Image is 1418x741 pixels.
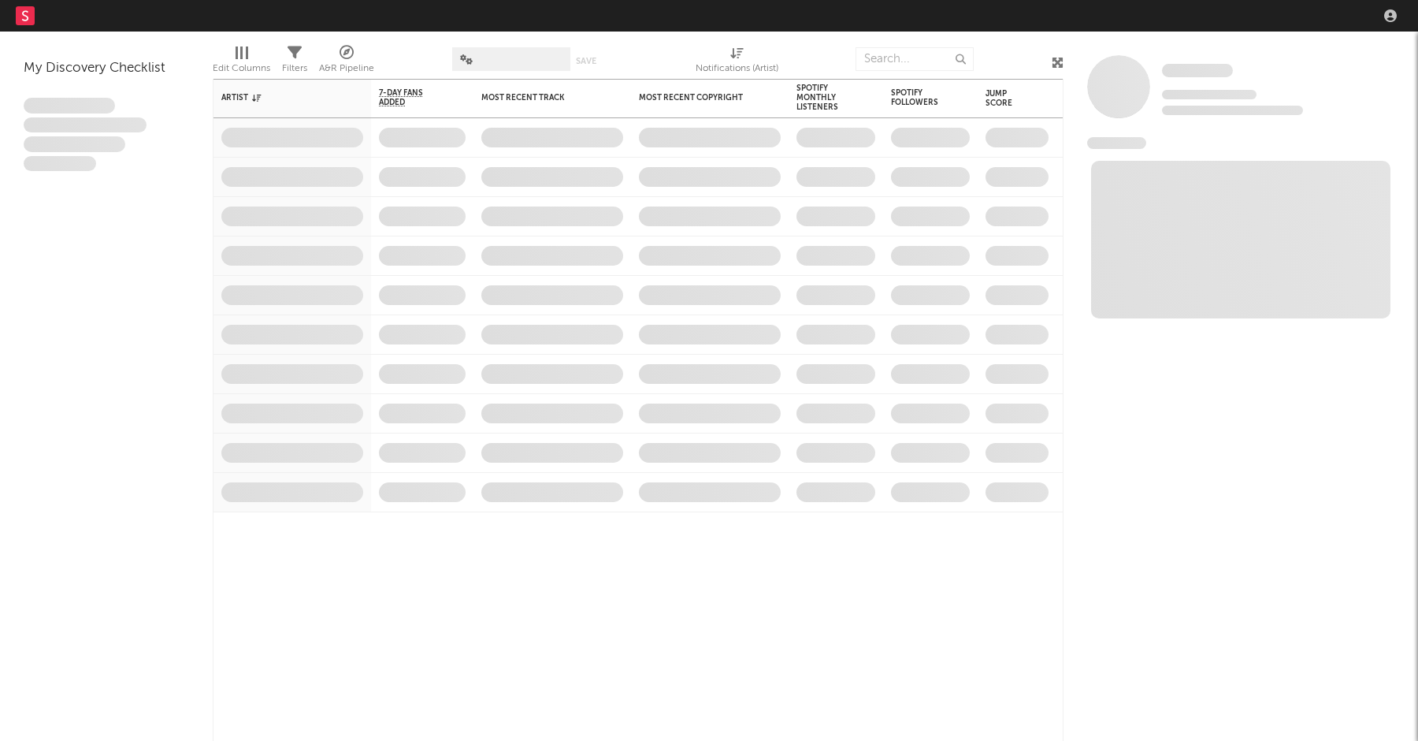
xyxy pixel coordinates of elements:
span: Lorem ipsum dolor [24,98,115,114]
div: Notifications (Artist) [696,39,778,85]
a: Some Artist [1162,63,1233,79]
div: Spotify Followers [891,88,946,107]
div: Edit Columns [213,39,270,85]
span: Some Artist [1162,64,1233,77]
div: Filters [282,59,307,78]
div: A&R Pipeline [319,59,374,78]
div: Jump Score [986,89,1025,108]
div: Edit Columns [213,59,270,78]
span: Aliquam viverra [24,156,96,172]
div: Most Recent Copyright [639,93,757,102]
div: Artist [221,93,340,102]
div: My Discovery Checklist [24,59,189,78]
div: Notifications (Artist) [696,59,778,78]
div: Spotify Monthly Listeners [796,84,852,112]
input: Search... [856,47,974,71]
button: Save [576,57,596,65]
span: News Feed [1087,137,1146,149]
div: Filters [282,39,307,85]
span: 7-Day Fans Added [379,88,442,107]
span: Integer aliquet in purus et [24,117,147,133]
span: Tracking Since: [DATE] [1162,90,1257,99]
div: Most Recent Track [481,93,599,102]
span: Praesent ac interdum [24,136,125,152]
span: 0 fans last week [1162,106,1303,115]
div: A&R Pipeline [319,39,374,85]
